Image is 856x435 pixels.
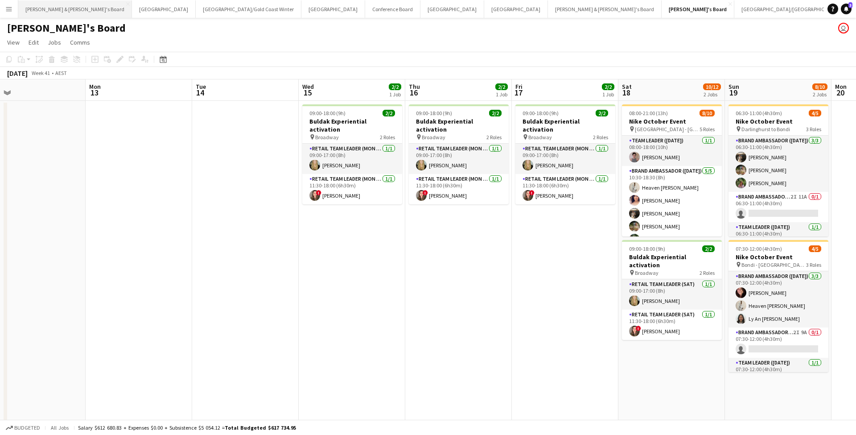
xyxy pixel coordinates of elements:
app-job-card: 07:30-12:00 (4h30m)4/5Nike October Event Bondi - [GEOGRAPHIC_DATA]3 RolesBrand Ambassador ([DATE]... [728,240,828,372]
span: 2/2 [383,110,395,116]
button: Budgeted [4,423,41,433]
span: Mon [89,83,101,91]
app-card-role: RETAIL Team Leader (Mon - Fri)1/111:30-18:00 (6h30m)![PERSON_NAME] [302,174,402,204]
app-card-role: RETAIL Team Leader (Sat)1/111:30-18:00 (6h30m)![PERSON_NAME] [622,310,722,340]
span: 20 [834,87,847,98]
span: Broadway [315,134,339,141]
div: 2 Jobs [813,91,827,98]
app-card-role: Team Leader ([DATE])1/106:30-11:00 (4h30m) [728,222,828,253]
h3: Buldak Experiential activation [622,253,722,269]
h3: Nike October Event [728,117,828,125]
div: 2 Jobs [704,91,720,98]
button: Conference Board [365,0,420,18]
app-card-role: RETAIL Team Leader (Mon - Fri)1/111:30-18:00 (6h30m)![PERSON_NAME] [515,174,615,204]
app-card-role: RETAIL Team Leader (Sat)1/109:00-17:00 (8h)[PERSON_NAME] [622,279,722,310]
app-card-role: RETAIL Team Leader (Mon - Fri)1/109:00-17:00 (8h)[PERSON_NAME] [409,144,509,174]
span: 2/2 [702,245,715,252]
span: Darlinghurst to Bondi [741,126,790,133]
a: 3 [841,4,852,14]
span: Sun [728,83,739,91]
button: [GEOGRAPHIC_DATA] [132,0,196,18]
span: 15 [301,87,314,98]
a: View [4,37,23,48]
span: 2/2 [389,83,401,90]
span: 2 Roles [486,134,502,141]
button: [GEOGRAPHIC_DATA] [484,0,548,18]
span: Jobs [48,38,61,46]
span: 2/2 [596,110,608,116]
a: Comms [66,37,94,48]
span: 8/10 [700,110,715,116]
a: Jobs [44,37,65,48]
app-card-role: Brand Ambassador ([DATE])3/307:30-12:00 (4h30m)[PERSON_NAME]Heaven [PERSON_NAME]Ly An [PERSON_NAME] [728,271,828,327]
span: ! [636,326,641,331]
div: 1 Job [389,91,401,98]
span: ! [423,190,428,195]
span: 14 [194,87,206,98]
span: Bondi - [GEOGRAPHIC_DATA] [741,261,806,268]
span: 17 [514,87,523,98]
a: Edit [25,37,42,48]
h3: Buldak Experiential activation [302,117,402,133]
span: Sat [622,83,632,91]
app-card-role: Brand Ambassador ([DATE])2I11A0/106:30-11:00 (4h30m) [728,192,828,222]
span: 8/10 [812,83,827,90]
button: [GEOGRAPHIC_DATA] [420,0,484,18]
h3: Nike October Event [622,117,722,125]
span: 3 Roles [806,261,821,268]
h3: Buldak Experiential activation [515,117,615,133]
button: [PERSON_NAME] & [PERSON_NAME]'s Board [548,0,662,18]
span: 2 Roles [593,134,608,141]
span: 09:00-18:00 (9h) [523,110,559,116]
span: Wed [302,83,314,91]
div: [DATE] [7,69,28,78]
span: 3 Roles [806,126,821,133]
app-job-card: 09:00-18:00 (9h)2/2Buldak Experiential activation Broadway2 RolesRETAIL Team Leader (Mon - Fri)1/... [515,104,615,204]
h3: Buldak Experiential activation [409,117,509,133]
app-job-card: 09:00-18:00 (9h)2/2Buldak Experiential activation Broadway2 RolesRETAIL Team Leader (Mon - Fri)1/... [302,104,402,204]
app-card-role: Team Leader ([DATE])1/107:30-12:00 (4h30m) [728,358,828,388]
app-job-card: 09:00-18:00 (9h)2/2Buldak Experiential activation Broadway2 RolesRETAIL Team Leader (Mon - Fri)1/... [409,104,509,204]
span: 07:30-12:00 (4h30m) [736,245,782,252]
span: ! [529,190,535,195]
span: Budgeted [14,425,40,431]
app-job-card: 09:00-18:00 (9h)2/2Buldak Experiential activation Broadway2 RolesRETAIL Team Leader (Sat)1/109:00... [622,240,722,340]
span: Broadway [422,134,445,141]
span: Comms [70,38,90,46]
button: [GEOGRAPHIC_DATA]/Gold Coast Winter [196,0,301,18]
app-card-role: Team Leader ([DATE])1/108:00-18:00 (10h)[PERSON_NAME] [622,136,722,166]
app-card-role: RETAIL Team Leader (Mon - Fri)1/109:00-17:00 (8h)[PERSON_NAME] [302,144,402,174]
span: 09:00-18:00 (9h) [416,110,452,116]
span: 2 Roles [380,134,395,141]
span: 2/2 [489,110,502,116]
div: 1 Job [602,91,614,98]
button: [PERSON_NAME] & [PERSON_NAME]'s Board [18,0,132,18]
span: View [7,38,20,46]
span: 09:00-18:00 (9h) [309,110,346,116]
span: 2/2 [495,83,508,90]
h3: Nike October Event [728,253,828,261]
span: Broadway [528,134,552,141]
span: Edit [29,38,39,46]
app-card-role: RETAIL Team Leader (Mon - Fri)1/111:30-18:00 (6h30m)![PERSON_NAME] [409,174,509,204]
app-card-role: Brand Ambassador ([DATE])2I9A0/107:30-12:00 (4h30m) [728,327,828,358]
h1: [PERSON_NAME]'s Board [7,21,126,35]
app-card-role: Brand Ambassador ([DATE])3/306:30-11:00 (4h30m)[PERSON_NAME][PERSON_NAME][PERSON_NAME] [728,136,828,192]
span: 16 [407,87,420,98]
div: Salary $612 680.83 + Expenses $0.00 + Subsistence $5 054.12 = [78,424,296,431]
span: 06:30-11:00 (4h30m) [736,110,782,116]
app-job-card: 08:00-21:00 (13h)8/10Nike October Event [GEOGRAPHIC_DATA] - [GEOGRAPHIC_DATA]5 RolesTeam Leader (... [622,104,722,236]
app-job-card: 06:30-11:00 (4h30m)4/5Nike October Event Darlinghurst to Bondi3 RolesBrand Ambassador ([DATE])3/3... [728,104,828,236]
span: 13 [88,87,101,98]
button: [PERSON_NAME]'s Board [662,0,734,18]
span: 10/12 [703,83,721,90]
span: 09:00-18:00 (9h) [629,245,665,252]
span: 4/5 [809,245,821,252]
span: 3 [848,2,852,8]
span: 2/2 [602,83,614,90]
